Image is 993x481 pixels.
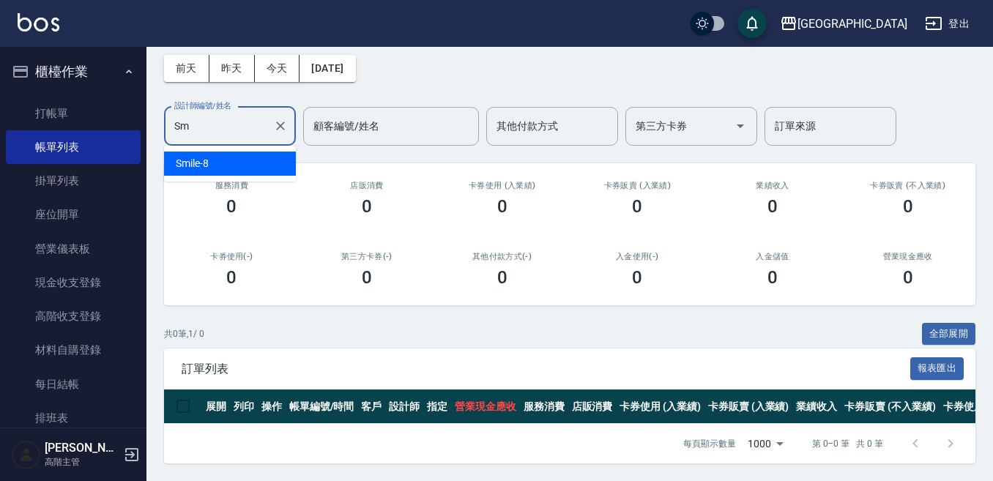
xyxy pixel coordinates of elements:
th: 卡券使用 (入業績) [616,389,704,424]
h2: 營業現金應收 [858,252,958,261]
h3: 0 [903,267,913,288]
a: 現金收支登錄 [6,266,141,299]
h3: 0 [362,267,372,288]
th: 操作 [258,389,286,424]
button: [GEOGRAPHIC_DATA] [774,9,913,39]
th: 業績收入 [792,389,841,424]
h2: 入金使用(-) [587,252,688,261]
h2: 店販消費 [317,181,417,190]
a: 高階收支登錄 [6,299,141,333]
th: 列印 [230,389,258,424]
a: 打帳單 [6,97,141,130]
th: 營業現金應收 [451,389,520,424]
th: 卡券販賣 (入業績) [704,389,793,424]
button: 前天 [164,55,209,82]
h2: 卡券販賣 (不入業績) [858,181,958,190]
label: 設計師編號/姓名 [174,100,231,111]
h3: 0 [362,196,372,217]
h2: 卡券使用 (入業績) [452,181,552,190]
button: 全部展開 [922,323,976,346]
span: Smile -8 [176,156,209,171]
button: save [737,9,767,38]
th: 指定 [423,389,451,424]
img: Logo [18,13,59,31]
h3: 0 [767,267,778,288]
h5: [PERSON_NAME] [45,441,119,455]
h3: 0 [226,196,237,217]
th: 展開 [202,389,230,424]
h2: 卡券使用(-) [182,252,282,261]
h3: 0 [226,267,237,288]
p: 每頁顯示數量 [683,437,736,450]
span: 訂單列表 [182,362,910,376]
button: 櫃檯作業 [6,53,141,91]
button: Open [729,114,752,138]
button: 報表匯出 [910,357,964,380]
a: 排班表 [6,401,141,435]
img: Person [12,440,41,469]
h3: 0 [497,267,507,288]
button: [DATE] [300,55,355,82]
h2: 其他付款方式(-) [452,252,552,261]
h2: 入金儲值 [723,252,823,261]
h2: 第三方卡券(-) [317,252,417,261]
a: 座位開單 [6,198,141,231]
h2: 卡券販賣 (入業績) [587,181,688,190]
th: 帳單編號/時間 [286,389,358,424]
a: 帳單列表 [6,130,141,164]
th: 卡券販賣 (不入業績) [841,389,939,424]
h3: 0 [632,267,642,288]
a: 營業儀表板 [6,232,141,266]
p: 第 0–0 筆 共 0 筆 [812,437,883,450]
th: 店販消費 [568,389,617,424]
h3: 0 [767,196,778,217]
button: 今天 [255,55,300,82]
a: 每日結帳 [6,368,141,401]
h3: 0 [903,196,913,217]
a: 材料自購登錄 [6,333,141,367]
h3: 0 [632,196,642,217]
h3: 0 [497,196,507,217]
h2: 業績收入 [723,181,823,190]
a: 報表匯出 [910,361,964,375]
p: 高階主管 [45,455,119,469]
h3: 服務消費 [182,181,282,190]
div: 1000 [742,424,789,463]
button: 登出 [919,10,975,37]
a: 掛單列表 [6,164,141,198]
div: [GEOGRAPHIC_DATA] [797,15,907,33]
p: 共 0 筆, 1 / 0 [164,327,204,340]
th: 客戶 [357,389,385,424]
th: 設計師 [385,389,423,424]
button: Clear [270,116,291,136]
button: 昨天 [209,55,255,82]
th: 服務消費 [520,389,568,424]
